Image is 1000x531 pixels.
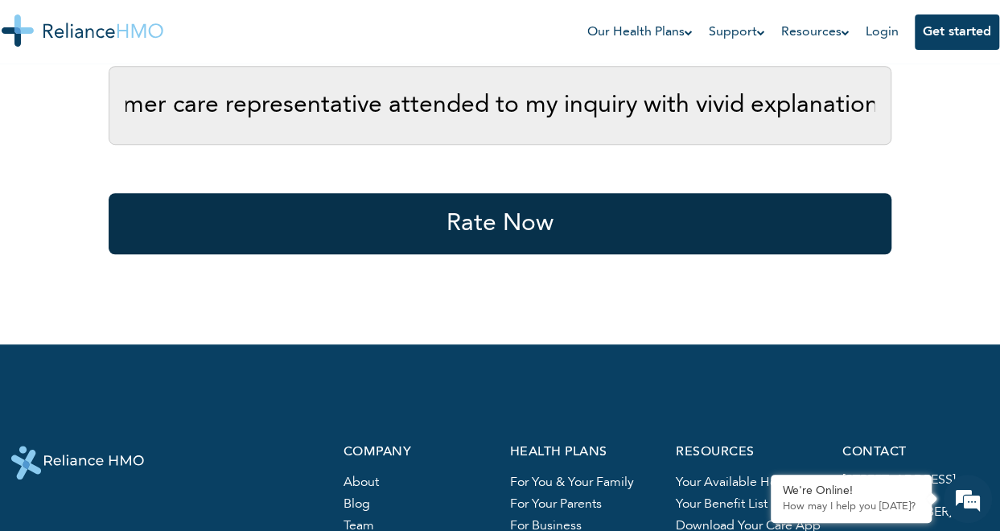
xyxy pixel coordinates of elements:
[344,498,370,511] a: blog
[30,80,65,121] img: d_794563401_company_1708531726252_794563401
[109,193,891,254] button: Rate Now
[2,14,163,47] img: Reliance HMO's Logo
[915,14,999,50] button: Get started
[264,8,302,47] div: Minimize live chat window
[11,446,144,480] img: logo-white.svg
[84,90,270,111] div: Chat with us now
[587,23,693,42] a: Our Health Plans
[783,500,920,513] p: How may I help you today?
[842,474,959,487] a: [STREET_ADDRESS].
[509,498,601,511] a: For your parents
[509,476,633,489] a: For you & your family
[8,390,307,447] textarea: Type your message and hit 'Enter'
[676,476,813,489] a: Your available hospitals
[783,484,920,498] div: We're Online!
[344,446,491,459] p: company
[93,178,222,340] span: We're online!
[8,475,158,486] span: Conversation
[709,23,765,42] a: Support
[344,476,379,489] a: About
[676,498,767,511] a: Your benefit list
[676,446,823,459] p: resources
[158,447,307,496] div: FAQs
[781,23,850,42] a: Resources
[842,446,990,459] p: contact
[109,66,891,145] input: Describe your experience
[866,26,899,39] a: Login
[509,446,656,459] p: health plans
